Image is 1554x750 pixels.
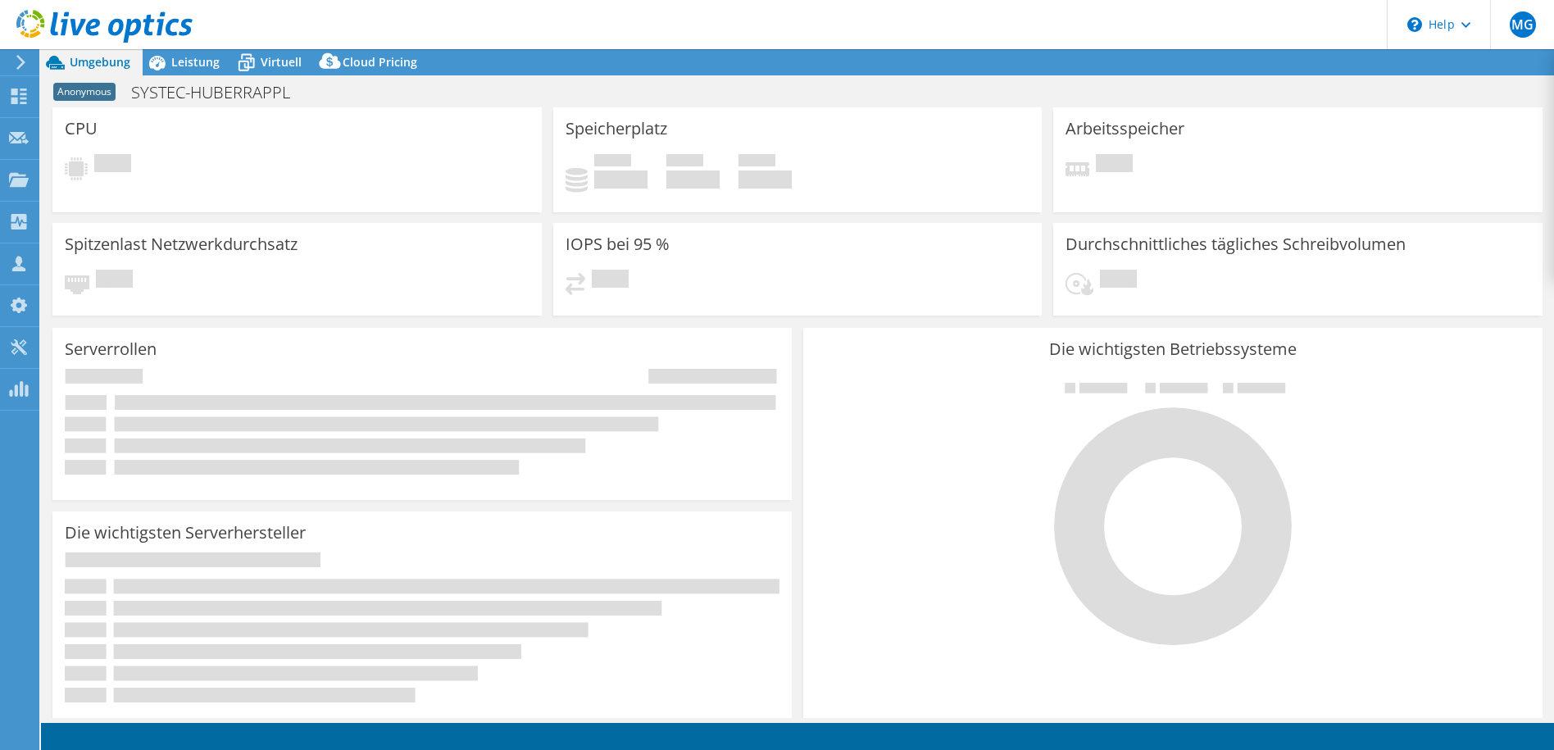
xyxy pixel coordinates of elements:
[594,154,631,170] span: Belegt
[666,170,720,189] h4: 0 GiB
[816,340,1530,358] h3: Die wichtigsten Betriebssysteme
[65,120,98,138] h3: CPU
[1510,11,1536,38] span: MG
[124,84,316,102] h1: SYSTEC-HUBERRAPPL
[96,270,133,292] span: Ausstehend
[65,235,298,253] h3: Spitzenlast Netzwerkdurchsatz
[53,83,116,101] span: Anonymous
[566,120,667,138] h3: Speicherplatz
[65,524,306,542] h3: Die wichtigsten Serverhersteller
[1407,17,1422,32] svg: \n
[1066,120,1184,138] h3: Arbeitsspeicher
[738,170,792,189] h4: 0 GiB
[592,270,629,292] span: Ausstehend
[94,154,131,176] span: Ausstehend
[566,235,670,253] h3: IOPS bei 95 %
[70,54,130,70] span: Umgebung
[738,154,775,170] span: Insgesamt
[1096,154,1133,176] span: Ausstehend
[1100,270,1137,292] span: Ausstehend
[65,340,157,358] h3: Serverrollen
[594,170,647,189] h4: 0 GiB
[171,54,220,70] span: Leistung
[343,54,417,70] span: Cloud Pricing
[261,54,302,70] span: Virtuell
[666,154,703,170] span: Verfügbar
[1066,235,1406,253] h3: Durchschnittliches tägliches Schreibvolumen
